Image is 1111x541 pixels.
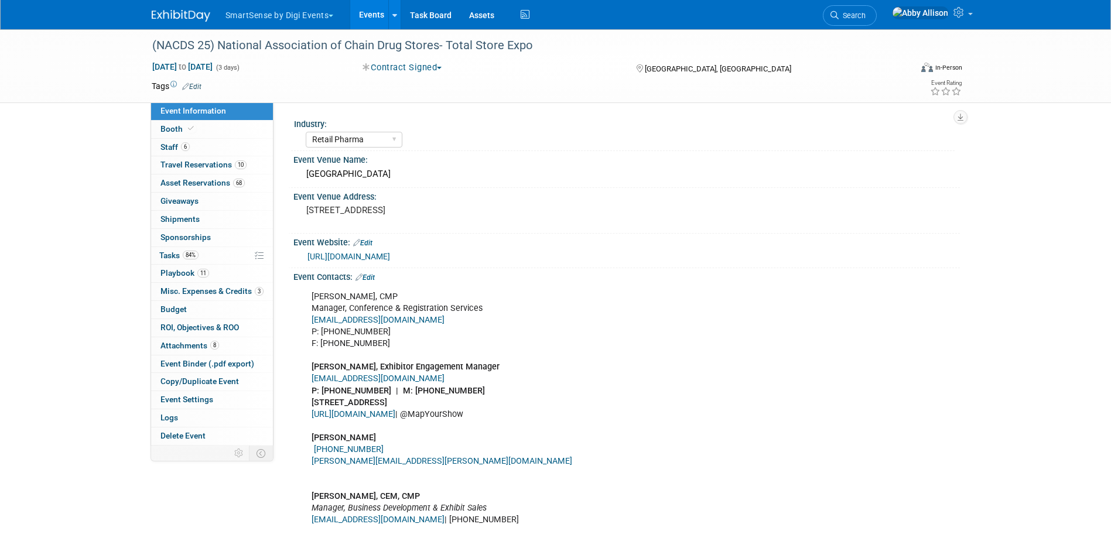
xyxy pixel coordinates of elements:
[312,374,445,384] a: [EMAIL_ADDRESS][DOMAIN_NAME]
[312,515,445,525] a: [EMAIL_ADDRESS][DOMAIN_NAME]
[293,268,960,283] div: Event Contacts:
[152,80,201,92] td: Tags
[314,444,384,454] a: [PHONE_NUMBER]
[151,229,273,246] a: Sponsorships
[148,35,894,56] div: (NACDS 25) National Association of Chain Drug Stores- Total Store Expo
[182,83,201,91] a: Edit
[312,433,376,443] b: [PERSON_NAME]
[229,446,249,461] td: Personalize Event Tab Strip
[249,446,273,461] td: Toggle Event Tabs
[160,286,264,296] span: Misc. Expenses & Credits
[151,301,273,319] a: Budget
[215,64,240,71] span: (3 days)
[151,409,273,427] a: Logs
[151,193,273,210] a: Giveaways
[151,319,273,337] a: ROI, Objectives & ROO
[355,273,375,282] a: Edit
[160,413,178,422] span: Logs
[312,503,487,513] i: Manager, Business Development & Exhibit Sales
[160,268,209,278] span: Playbook
[353,239,372,247] a: Edit
[160,341,219,350] span: Attachments
[188,125,194,132] i: Booth reservation complete
[151,247,273,265] a: Tasks84%
[151,102,273,120] a: Event Information
[312,491,420,501] b: [PERSON_NAME], CEM, CMP
[293,188,960,203] div: Event Venue Address:
[160,196,199,206] span: Giveaways
[160,304,187,314] span: Budget
[358,61,446,74] button: Contract Signed
[293,151,960,166] div: Event Venue Name:
[183,251,199,259] span: 84%
[159,251,199,260] span: Tasks
[892,6,949,19] img: Abby Allison
[312,398,387,408] b: [STREET_ADDRESS]
[935,63,962,72] div: In-Person
[306,205,558,215] pre: [STREET_ADDRESS]
[312,362,500,372] b: [PERSON_NAME], Exhibitor Engagement Manager
[152,61,213,72] span: [DATE] [DATE]
[152,10,210,22] img: ExhibitDay
[312,315,445,325] a: [EMAIL_ADDRESS][DOMAIN_NAME]
[151,211,273,228] a: Shipments
[160,106,226,115] span: Event Information
[151,283,273,300] a: Misc. Expenses & Credits3
[312,456,572,466] a: [PERSON_NAME][EMAIL_ADDRESS][PERSON_NAME][DOMAIN_NAME]
[293,234,960,249] div: Event Website:
[177,62,188,71] span: to
[160,142,190,152] span: Staff
[160,359,254,368] span: Event Binder (.pdf export)
[151,174,273,192] a: Asset Reservations68
[823,5,877,26] a: Search
[197,269,209,278] span: 11
[842,61,963,78] div: Event Format
[233,179,245,187] span: 68
[160,124,196,133] span: Booth
[160,431,206,440] span: Delete Event
[160,395,213,404] span: Event Settings
[312,386,485,396] b: P: [PHONE_NUMBER] | M: [PHONE_NUMBER]
[151,373,273,391] a: Copy/Duplicate Event
[294,115,955,130] div: Industry:
[151,337,273,355] a: Attachments8
[210,341,219,350] span: 8
[302,165,951,183] div: [GEOGRAPHIC_DATA]
[921,63,933,72] img: Format-Inperson.png
[160,376,239,386] span: Copy/Duplicate Event
[839,11,866,20] span: Search
[151,156,273,174] a: Travel Reservations10
[151,391,273,409] a: Event Settings
[312,409,395,419] a: [URL][DOMAIN_NAME]
[151,139,273,156] a: Staff6
[930,80,962,86] div: Event Rating
[160,160,247,169] span: Travel Reservations
[160,178,245,187] span: Asset Reservations
[235,160,247,169] span: 10
[181,142,190,151] span: 6
[160,214,200,224] span: Shipments
[160,323,239,332] span: ROI, Objectives & ROO
[151,121,273,138] a: Booth
[307,252,390,261] a: [URL][DOMAIN_NAME]
[645,64,791,73] span: [GEOGRAPHIC_DATA], [GEOGRAPHIC_DATA]
[151,355,273,373] a: Event Binder (.pdf export)
[151,265,273,282] a: Playbook11
[255,287,264,296] span: 3
[160,232,211,242] span: Sponsorships
[151,427,273,445] a: Delete Event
